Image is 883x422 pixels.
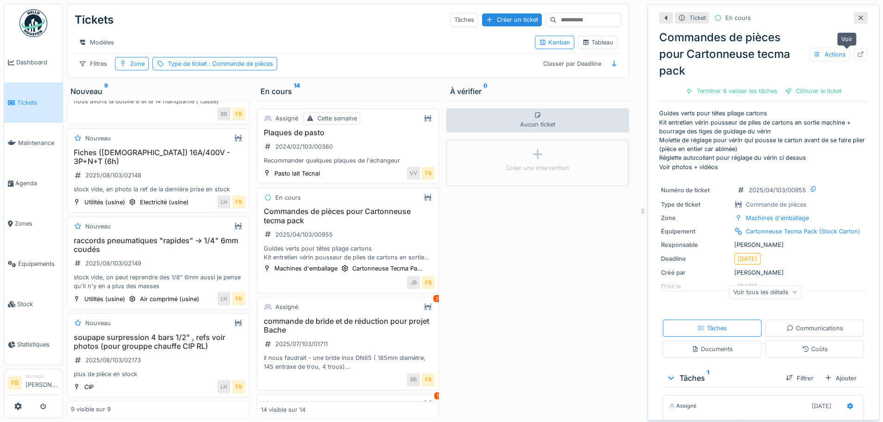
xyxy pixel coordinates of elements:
[4,163,63,203] a: Agenda
[261,405,305,414] div: 14 visible sur 14
[450,86,625,97] div: À vérifier
[659,109,868,171] p: Guides verts pour têtes pliage cartons Kit entretien vérin pousseur de piles de cartons en sortie...
[661,200,731,209] div: Type de ticket
[781,85,845,97] div: Clôturer le ticket
[692,345,733,353] div: Documents
[659,29,868,79] div: Commandes de pièces pour Cartonneuse tecma pack
[130,59,145,68] div: Zone
[217,195,230,208] div: LH
[274,264,337,273] div: Machines d'emballage
[71,97,245,106] div: nous avons la douille 8 et la 14 manquante ( cassé)
[275,142,333,151] div: 2024/02/103/00360
[294,86,300,97] sup: 14
[482,13,542,26] div: Créer un ticket
[746,227,860,236] div: Cartonneuse Tecma Pack (Stock Carton)
[837,32,857,46] div: Voir
[84,198,125,207] div: Utilités (usine)
[15,219,59,228] span: Zones
[261,353,435,371] div: il nous faudrait - une bride inox DN65 ( 185mm diamètre, 145 entraxe de trou, 4 trous) - une brid...
[4,324,63,365] a: Statistiques
[661,268,866,277] div: [PERSON_NAME]
[352,264,423,273] div: Cartonneuse Tecma Pa...
[85,171,141,180] div: 2025/08/103/02148
[8,373,59,395] a: FB Manager[PERSON_NAME]
[275,340,328,348] div: 2025/07/103/01711
[16,58,59,67] span: Dashboard
[318,114,357,123] div: Cette semaine
[707,372,709,384] sup: 1
[4,82,63,123] a: Tickets
[802,345,828,353] div: Coûts
[15,179,59,188] span: Agenda
[812,402,832,410] div: [DATE]
[669,402,697,410] div: Assigné
[661,186,731,195] div: Numéro de ticket
[422,167,435,180] div: FB
[749,186,806,195] div: 2025/04/103/00955
[18,139,59,147] span: Maintenance
[433,295,441,302] div: 2
[17,300,59,309] span: Stock
[84,383,94,391] div: CIP
[17,340,59,349] span: Statistiques
[275,302,298,311] div: Assigné
[71,185,245,194] div: stock vide, en photo la ref de la dernière prise en stock
[232,195,245,208] div: FB
[71,148,245,166] h3: Fiches ([DEMOGRAPHIC_DATA]) 16A/400V - 3P+N+T (6h)
[261,207,435,225] h3: Commandes de pièces pour Cartonneuse tecma pack
[85,319,111,328] div: Nouveau
[19,9,47,37] img: Badge_color-CXgf-gQk.svg
[4,203,63,244] a: Zones
[71,370,245,378] div: plus de pièce en stock
[232,292,245,305] div: FB
[667,372,778,384] div: Tâches
[75,57,111,70] div: Filtres
[71,333,245,351] h3: soupape surpression 4 bars 1/2" , refs voir photos (pour grouppe chauffe CIP RL)
[4,244,63,284] a: Équipements
[8,376,22,390] li: FB
[661,268,731,277] div: Créé par
[217,107,230,120] div: BB
[260,86,436,97] div: En cours
[85,134,111,143] div: Nouveau
[725,13,751,22] div: En cours
[661,214,731,222] div: Zone
[25,373,59,380] div: Manager
[746,214,809,222] div: Machines d'emballage
[25,373,59,393] li: [PERSON_NAME]
[75,36,118,49] div: Modèles
[407,373,420,386] div: BB
[506,164,569,172] div: Créer une intervention
[217,380,230,393] div: LH
[422,276,435,289] div: FB
[140,295,199,303] div: Air comprimé (usine)
[689,13,706,22] div: Ticket
[483,86,488,97] sup: 0
[274,169,320,178] div: Pasto lait Tecnal
[261,128,435,137] h3: Plaques de pasto
[85,259,141,268] div: 2025/08/103/02149
[698,324,727,333] div: Tâches
[582,38,613,47] div: Tableau
[422,373,435,386] div: FB
[140,198,189,207] div: Electricité (usine)
[661,227,731,236] div: Équipement
[450,13,478,26] div: Tâches
[661,240,731,249] div: Responsable
[261,244,435,262] div: Guides verts pour têtes pliage cartons Kit entretien vérin pousseur de piles de cartons en sortie...
[85,222,111,231] div: Nouveau
[782,372,817,384] div: Filtrer
[809,48,850,61] div: Actions
[407,167,420,180] div: VV
[539,57,605,70] div: Classer par Deadline
[275,193,301,202] div: En cours
[168,59,273,68] div: Type de ticket
[682,85,781,97] div: Terminer & valider les tâches
[434,392,441,399] div: 1
[104,86,108,97] sup: 9
[4,123,63,163] a: Maintenance
[787,324,843,333] div: Communications
[232,107,245,120] div: FB
[746,200,807,209] div: Commande de pièces
[75,8,114,32] div: Tickets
